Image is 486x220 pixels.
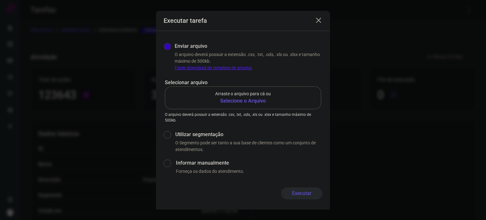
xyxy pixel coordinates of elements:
[175,65,252,70] a: Fazer download de template de arquivo
[215,91,271,97] p: Arraste o arquivo para cá ou
[165,79,321,86] p: Selecionar arquivo
[164,17,207,24] h3: Executar tarefa
[281,187,322,199] button: Executar
[176,168,322,175] p: Forneça os dados do atendimento.
[176,159,322,167] label: Informar manualmente
[175,51,322,71] p: O arquivo deverá possuir a extensão .csv, .txt, .ods, .xls ou .xlsx e tamanho máximo de 500kb.
[175,42,207,50] label: Enviar arquivo
[175,140,322,153] p: O Segmento pode ser tanto a sua base de clientes como um conjunto de atendimentos.
[215,97,271,105] b: Selecione o Arquivo
[165,112,321,123] p: O arquivo deverá possuir a extensão .csv, .txt, .ods, .xls ou .xlsx e tamanho máximo de 500kb.
[175,131,322,138] label: Utilizar segmentação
